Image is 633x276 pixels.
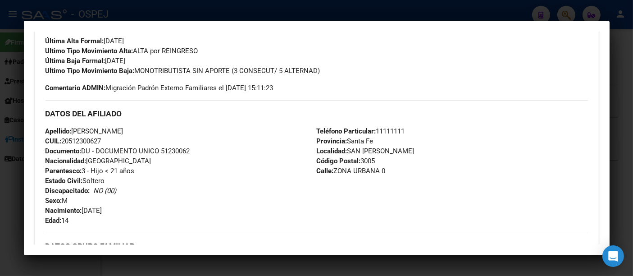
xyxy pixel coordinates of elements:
strong: Ultimo Tipo Movimiento Baja: [46,67,135,75]
span: Soltero [46,177,105,185]
h3: DATOS DEL AFILIADO [46,109,588,119]
strong: Discapacitado: [46,187,90,195]
span: [DATE] [46,207,102,215]
strong: Nacimiento: [46,207,82,215]
strong: Provincia: [317,137,347,145]
h3: DATOS GRUPO FAMILIAR [46,241,588,251]
strong: Documento: [46,147,82,155]
span: 3005 [317,157,375,165]
strong: Parentesco: [46,167,82,175]
span: M [46,197,68,205]
strong: Nacionalidad: [46,157,87,165]
strong: Estado Civil: [46,177,83,185]
span: SAN [PERSON_NAME] [317,147,414,155]
strong: Comentario ADMIN: [46,84,106,92]
span: MONOTRIBUTISTA SIN APORTE (3 CONSECUT/ 5 ALTERNAD) [46,67,320,75]
span: [DATE] [46,37,124,45]
div: Open Intercom Messenger [602,245,624,267]
strong: Código Postal: [317,157,361,165]
strong: Localidad: [317,147,347,155]
strong: Última Baja Formal: [46,57,105,65]
span: 14 [46,216,69,225]
i: NO (00) [94,187,117,195]
span: 20512300627 [46,137,101,145]
span: Santa Fe [317,137,373,145]
span: 11111111 [317,127,405,135]
strong: Edad: [46,216,62,225]
strong: Ultimo Tipo Movimiento Alta: [46,47,133,55]
strong: CUIL: [46,137,62,145]
strong: Sexo: [46,197,62,205]
span: ALTA por REINGRESO [46,47,198,55]
strong: Teléfono Particular: [317,127,376,135]
span: ZONA URBANA 0 [317,167,386,175]
span: 3 - Hijo < 21 años [46,167,135,175]
span: [DATE] [46,57,126,65]
span: [PERSON_NAME] [46,127,123,135]
strong: Apellido: [46,127,72,135]
span: DU - DOCUMENTO UNICO 51230062 [46,147,190,155]
strong: Última Alta Formal: [46,37,104,45]
span: Migración Padrón Externo Familiares el [DATE] 15:11:23 [46,83,273,93]
span: [GEOGRAPHIC_DATA] [46,157,151,165]
strong: Calle: [317,167,334,175]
